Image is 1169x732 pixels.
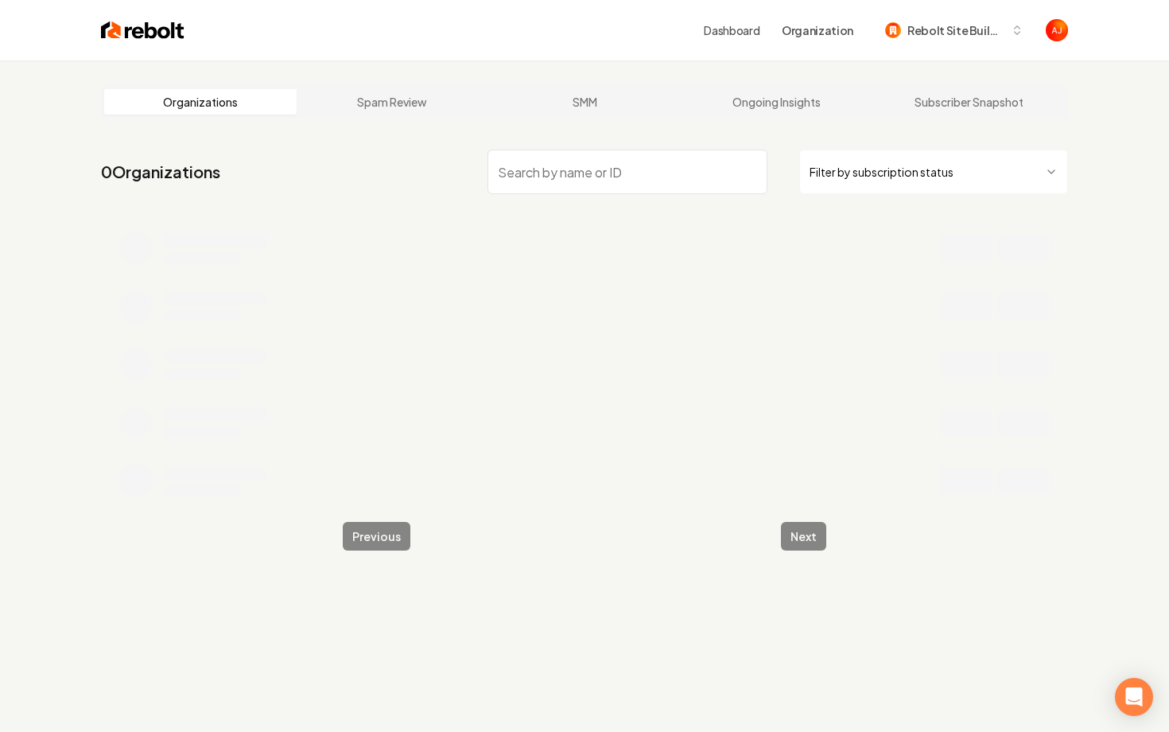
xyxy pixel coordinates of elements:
[297,89,489,115] a: Spam Review
[488,89,681,115] a: SMM
[104,89,297,115] a: Organizations
[885,22,901,38] img: Rebolt Site Builder
[1115,678,1153,716] div: Open Intercom Messenger
[704,22,759,38] a: Dashboard
[772,16,863,45] button: Organization
[872,89,1065,115] a: Subscriber Snapshot
[1046,19,1068,41] button: Open user button
[1046,19,1068,41] img: Austin Jellison
[681,89,873,115] a: Ongoing Insights
[101,161,220,183] a: 0Organizations
[907,22,1004,39] span: Rebolt Site Builder
[487,150,767,194] input: Search by name or ID
[101,19,184,41] img: Rebolt Logo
